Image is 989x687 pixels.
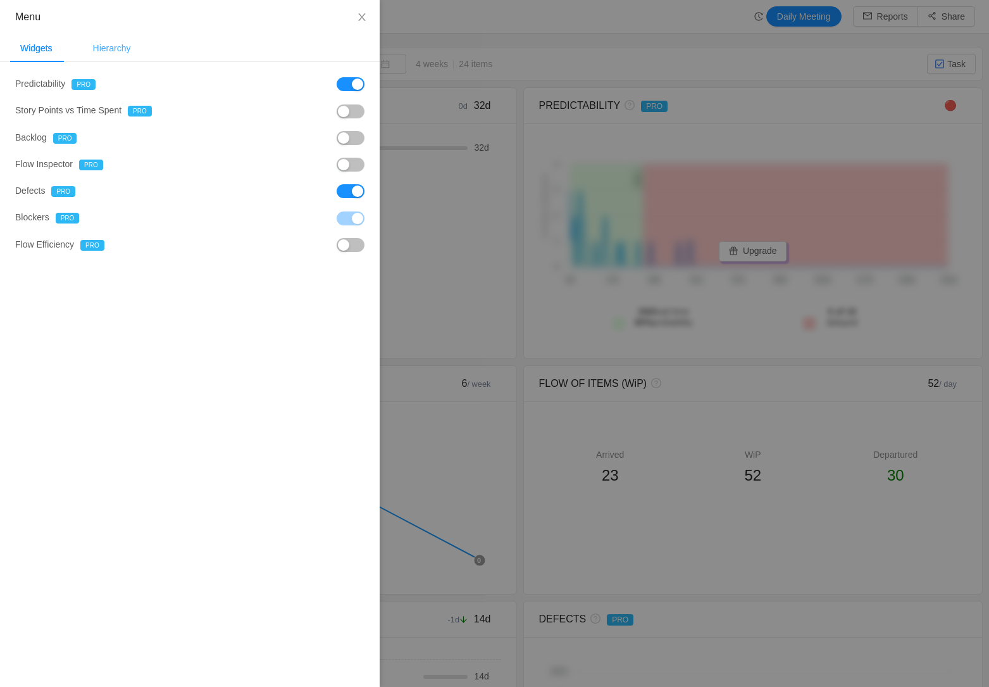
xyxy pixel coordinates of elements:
div: Flow Inspector [15,158,190,172]
div: Hierarchy [83,34,141,63]
span: PRO [56,213,80,224]
span: PRO [72,79,96,90]
div: Story Points vs Time Spent [15,104,190,118]
span: PRO [51,186,75,197]
span: PRO [53,133,77,144]
span: PRO [128,106,152,117]
div: Backlog [15,131,190,145]
div: Blockers [15,211,190,225]
div: Widgets [10,34,63,63]
i: icon: close [357,12,367,22]
div: Defects [15,184,190,198]
span: PRO [79,160,103,170]
div: Predictability [15,77,190,91]
span: PRO [80,240,104,251]
div: Flow Efficiency [15,238,190,252]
